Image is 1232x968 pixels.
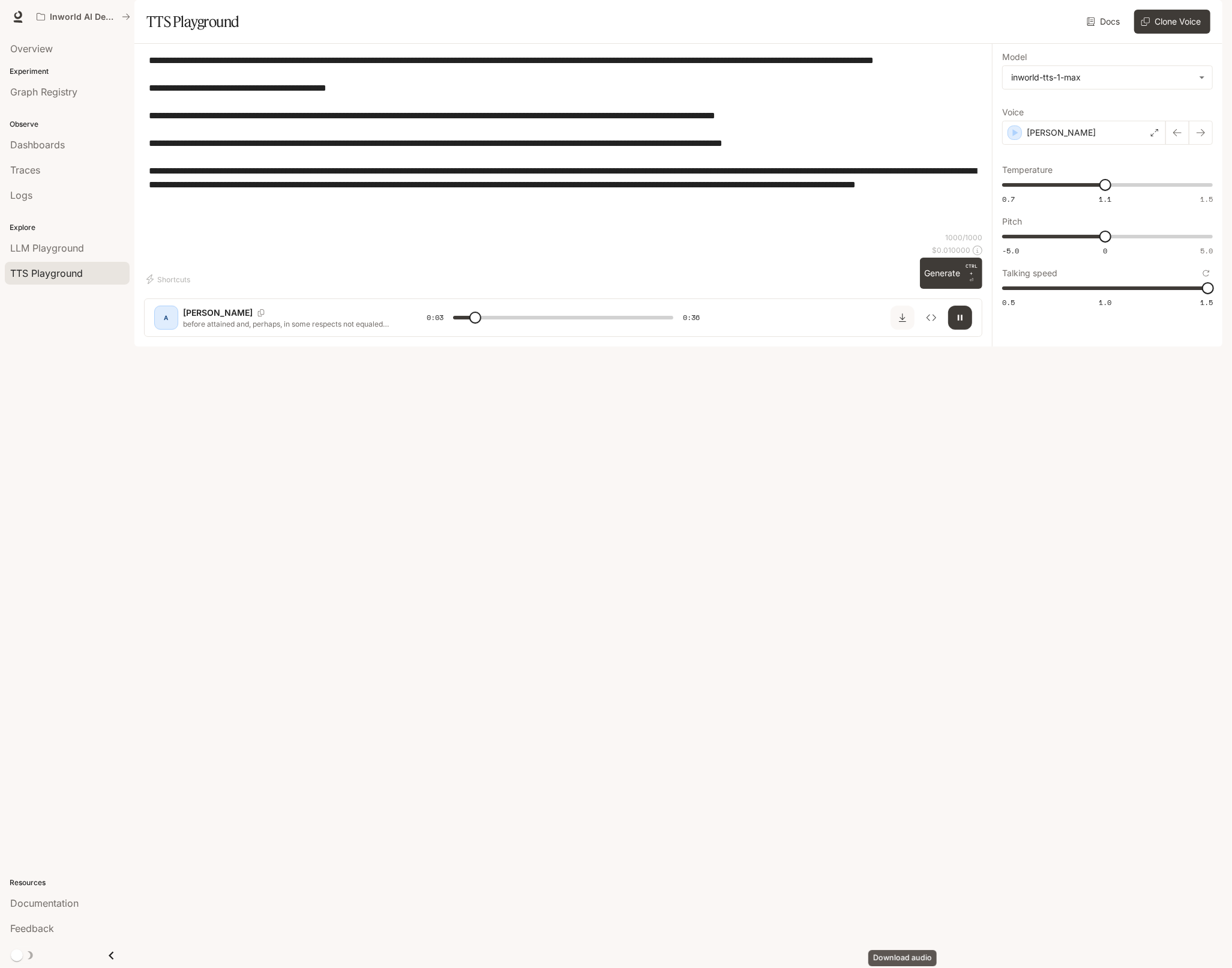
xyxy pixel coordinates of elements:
p: before attained and, perhaps, in some respects not equaled [DATE]. 8. They could be hard and deci... [183,319,398,329]
span: 0:03 [427,312,443,324]
span: 5.0 [1200,246,1213,256]
h1: TTS Playground [146,10,239,34]
button: Shortcuts [144,270,195,289]
span: 0.5 [1002,297,1015,307]
p: Inworld AI Demos [50,12,117,22]
p: Temperature [1002,166,1053,174]
span: 0:36 [683,312,700,324]
div: A [157,308,176,327]
p: [PERSON_NAME] [1027,127,1096,139]
p: ⏎ [966,262,978,284]
div: inworld-tts-1-max [1011,71,1193,83]
span: 1.1 [1099,194,1111,204]
button: Clone Voice [1134,10,1210,34]
p: Pitch [1002,217,1022,226]
div: inworld-tts-1-max [1003,66,1212,89]
button: GenerateCTRL +⏎ [920,258,983,289]
button: All workspaces [31,5,136,29]
button: Copy Voice ID [253,309,269,316]
a: Docs [1084,10,1125,34]
span: -5.0 [1002,246,1019,256]
div: Download audio [868,950,937,966]
p: Voice [1002,108,1024,116]
button: Inspect [919,306,943,330]
p: CTRL + [966,262,978,277]
p: Talking speed [1002,269,1057,277]
p: Model [1002,53,1027,61]
span: 1.0 [1099,297,1111,307]
span: 1.5 [1200,297,1213,307]
span: 0 [1103,246,1107,256]
p: [PERSON_NAME] [183,307,253,319]
button: Reset to default [1200,267,1213,280]
span: 0.7 [1002,194,1015,204]
span: 1.5 [1200,194,1213,204]
button: Download audio [891,306,915,330]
